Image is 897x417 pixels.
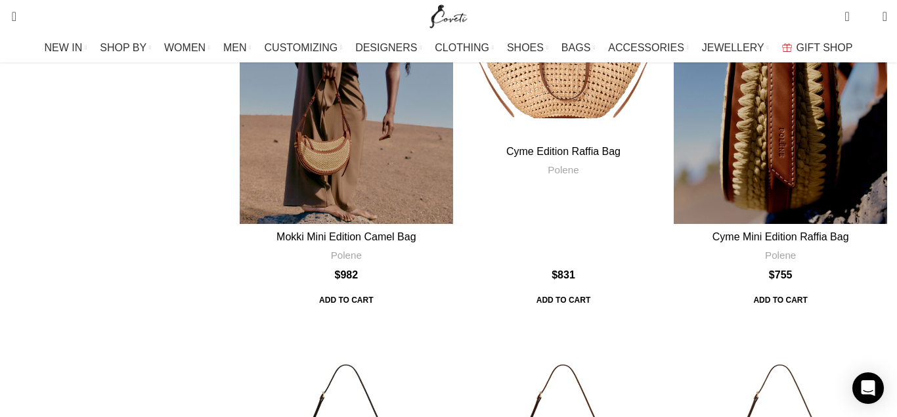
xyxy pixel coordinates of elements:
a: Site logo [427,10,471,21]
div: My Wishlist [860,3,873,30]
span: $ [335,269,341,280]
img: GiftBag [782,43,792,52]
a: CUSTOMIZING [265,35,343,61]
span: CLOTHING [435,41,489,54]
div: Main navigation [3,35,894,61]
a: SHOES [507,35,548,61]
a: WOMEN [164,35,210,61]
span: $ [769,269,775,280]
a: Add to cart: “Cyme Mini Edition Raffia Bag” [744,289,816,313]
a: Add to cart: “Mokki Mini Edition Camel Bag” [310,289,382,313]
span: CUSTOMIZING [265,41,338,54]
bdi: 982 [335,269,359,280]
a: JEWELLERY [702,35,769,61]
bdi: 755 [769,269,793,280]
span: ACCESSORIES [608,41,684,54]
span: NEW IN [45,41,83,54]
a: Polene [331,248,362,262]
a: Polene [548,163,579,177]
span: GIFT SHOP [797,41,853,54]
a: 0 [838,3,856,30]
a: SHOP BY [100,35,151,61]
a: Mokki Mini Edition Camel Bag [276,231,416,242]
span: 0 [846,7,856,16]
a: DESIGNERS [355,35,422,61]
span: Add to cart [744,289,816,313]
span: Add to cart [310,289,382,313]
span: SHOP BY [100,41,146,54]
bdi: 831 [552,269,575,280]
span: MEN [223,41,247,54]
span: $ [552,269,558,280]
span: SHOES [507,41,544,54]
div: Open Intercom Messenger [852,372,884,404]
span: 0 [862,13,872,23]
a: Add to cart: “Cyme Edition Raffia Bag” [527,289,600,313]
a: Cyme Mini Edition Raffia Bag [712,231,849,242]
span: JEWELLERY [702,41,764,54]
a: CLOTHING [435,35,494,61]
a: Search [3,3,16,30]
a: Cyme Edition Raffia Bag [506,146,621,157]
a: MEN [223,35,251,61]
a: BAGS [561,35,595,61]
span: DESIGNERS [355,41,417,54]
a: ACCESSORIES [608,35,689,61]
a: NEW IN [45,35,87,61]
a: Polene [765,248,796,262]
span: Add to cart [527,289,600,313]
a: GIFT SHOP [782,35,853,61]
span: BAGS [561,41,590,54]
span: WOMEN [164,41,206,54]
